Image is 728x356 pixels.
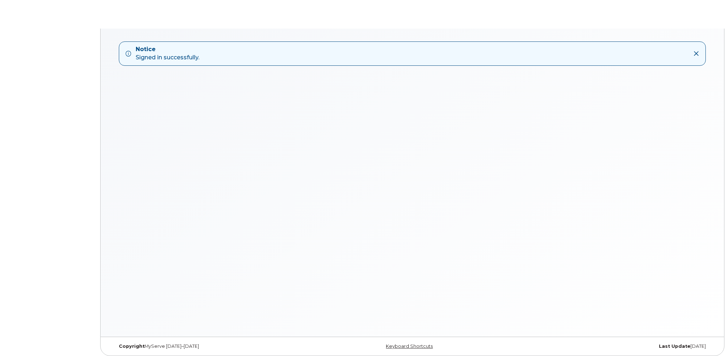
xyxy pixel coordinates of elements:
div: MyServe [DATE]–[DATE] [113,343,313,349]
div: Signed in successfully. [136,45,199,62]
strong: Notice [136,45,199,54]
strong: Last Update [659,343,690,349]
div: [DATE] [512,343,711,349]
a: Keyboard Shortcuts [386,343,433,349]
strong: Copyright [119,343,145,349]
